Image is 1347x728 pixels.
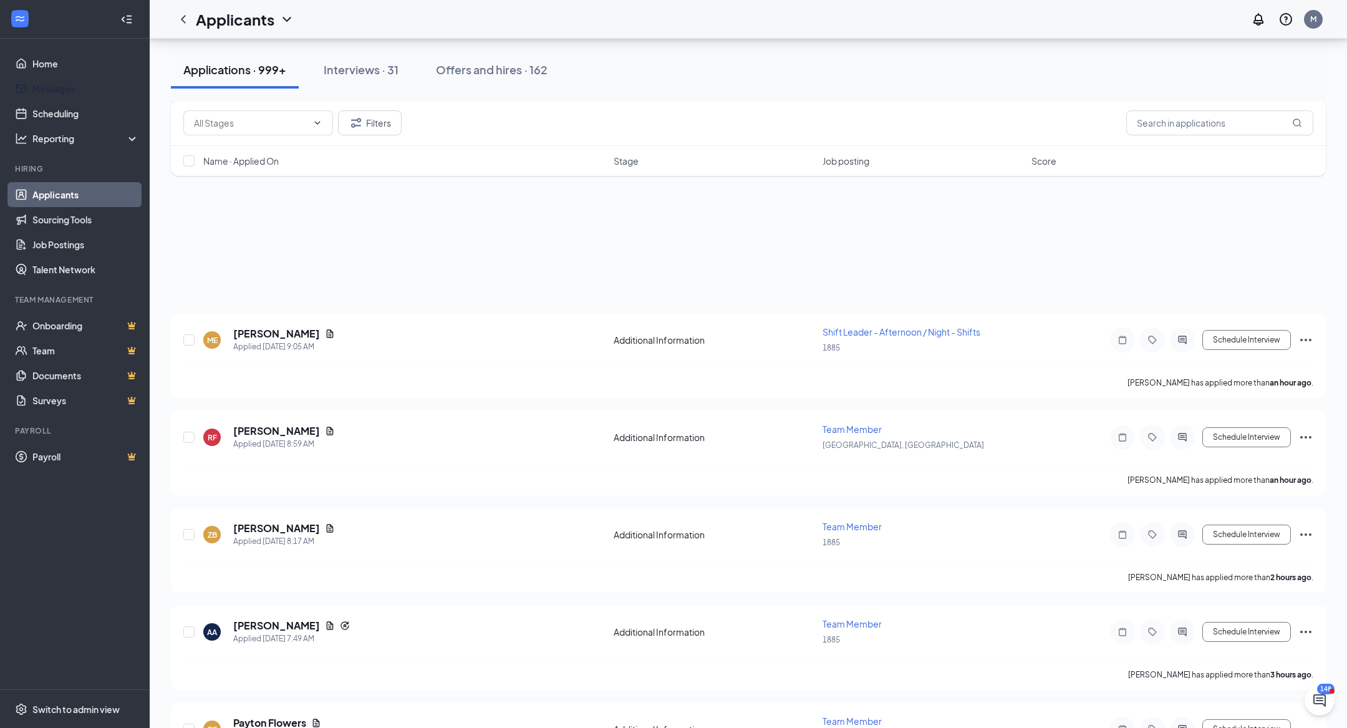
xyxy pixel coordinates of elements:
button: Schedule Interview [1202,427,1291,447]
b: an hour ago [1270,475,1311,485]
svg: ChevronDown [312,118,322,128]
svg: Note [1115,432,1130,442]
a: Messages [32,76,139,101]
a: Scheduling [32,101,139,126]
p: [PERSON_NAME] has applied more than . [1128,669,1313,680]
svg: Note [1115,335,1130,345]
svg: Note [1115,627,1130,637]
div: Additional Information [614,626,815,638]
svg: QuestionInfo [1278,12,1293,27]
span: Team Member [823,521,882,532]
svg: ChevronDown [279,12,294,27]
p: [PERSON_NAME] has applied more than . [1128,572,1313,583]
div: ME [207,335,218,346]
div: Reporting [32,132,140,145]
a: OnboardingCrown [32,313,139,338]
b: an hour ago [1270,378,1311,387]
span: 1885 [823,538,840,547]
svg: Document [325,523,335,533]
a: Applicants [32,182,139,207]
div: Payroll [15,425,137,436]
svg: Collapse [120,13,133,26]
svg: Filter [349,115,364,130]
svg: ActiveChat [1175,335,1190,345]
svg: Document [325,426,335,436]
a: Talent Network [32,257,139,282]
svg: Tag [1145,432,1160,442]
div: M [1310,14,1316,24]
svg: WorkstreamLogo [14,12,26,25]
a: SurveysCrown [32,388,139,413]
div: Applied [DATE] 8:59 AM [233,438,335,450]
div: Offers and hires · 162 [436,62,548,77]
div: AA [207,627,217,638]
span: Name · Applied On [203,155,279,167]
svg: Ellipses [1298,527,1313,542]
a: PayrollCrown [32,444,139,469]
span: Team Member [823,716,882,727]
svg: Ellipses [1298,430,1313,445]
svg: Document [325,329,335,339]
svg: Analysis [15,132,27,145]
div: Applied [DATE] 7:49 AM [233,633,350,645]
b: 2 hours ago [1270,573,1311,582]
p: [PERSON_NAME] has applied more than . [1127,475,1313,485]
a: DocumentsCrown [32,363,139,388]
div: RF [208,432,217,443]
div: Applied [DATE] 9:05 AM [233,341,335,353]
div: Applications · 999+ [183,62,286,77]
span: 1885 [823,635,840,644]
svg: Tag [1145,627,1160,637]
button: Filter Filters [338,110,402,135]
div: Additional Information [614,334,815,346]
p: [PERSON_NAME] has applied more than . [1127,377,1313,388]
div: ZB [208,530,217,540]
div: Interviews · 31 [324,62,398,77]
button: Schedule Interview [1202,525,1291,545]
span: Shift Leader - Afternoon / Night - Shifts [823,326,980,337]
svg: Settings [15,703,27,716]
h1: Applicants [196,9,274,30]
span: Score [1031,155,1056,167]
div: Hiring [15,163,137,174]
svg: Ellipses [1298,624,1313,639]
svg: Document [325,621,335,631]
span: Job posting [823,155,869,167]
div: 148 [1317,684,1335,694]
svg: Note [1115,530,1130,540]
span: Team Member [823,618,882,629]
svg: Reapply [340,621,350,631]
h5: [PERSON_NAME] [233,619,320,633]
svg: Ellipses [1298,332,1313,347]
h5: [PERSON_NAME] [233,424,320,438]
b: 3 hours ago [1270,670,1311,679]
span: [GEOGRAPHIC_DATA], [GEOGRAPHIC_DATA] [823,440,984,450]
svg: ActiveChat [1175,530,1190,540]
svg: Tag [1145,335,1160,345]
span: Team Member [823,424,882,435]
a: Home [32,51,139,76]
span: 1885 [823,343,840,352]
svg: Notifications [1251,12,1266,27]
input: Search in applications [1126,110,1313,135]
div: Additional Information [614,528,815,541]
svg: ChevronLeft [176,12,191,27]
div: Applied [DATE] 8:17 AM [233,535,335,548]
svg: Tag [1145,530,1160,540]
a: Job Postings [32,232,139,257]
h5: [PERSON_NAME] [233,522,320,535]
input: All Stages [194,116,307,130]
button: Schedule Interview [1202,330,1291,350]
svg: MagnifyingGlass [1292,118,1302,128]
svg: ActiveChat [1175,627,1190,637]
h5: [PERSON_NAME] [233,327,320,341]
svg: Document [311,718,321,728]
iframe: Intercom live chat [1305,686,1335,716]
svg: ActiveChat [1175,432,1190,442]
div: Switch to admin view [32,703,120,716]
button: Schedule Interview [1202,622,1291,642]
div: Team Management [15,294,137,305]
a: TeamCrown [32,338,139,363]
span: Stage [614,155,639,167]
